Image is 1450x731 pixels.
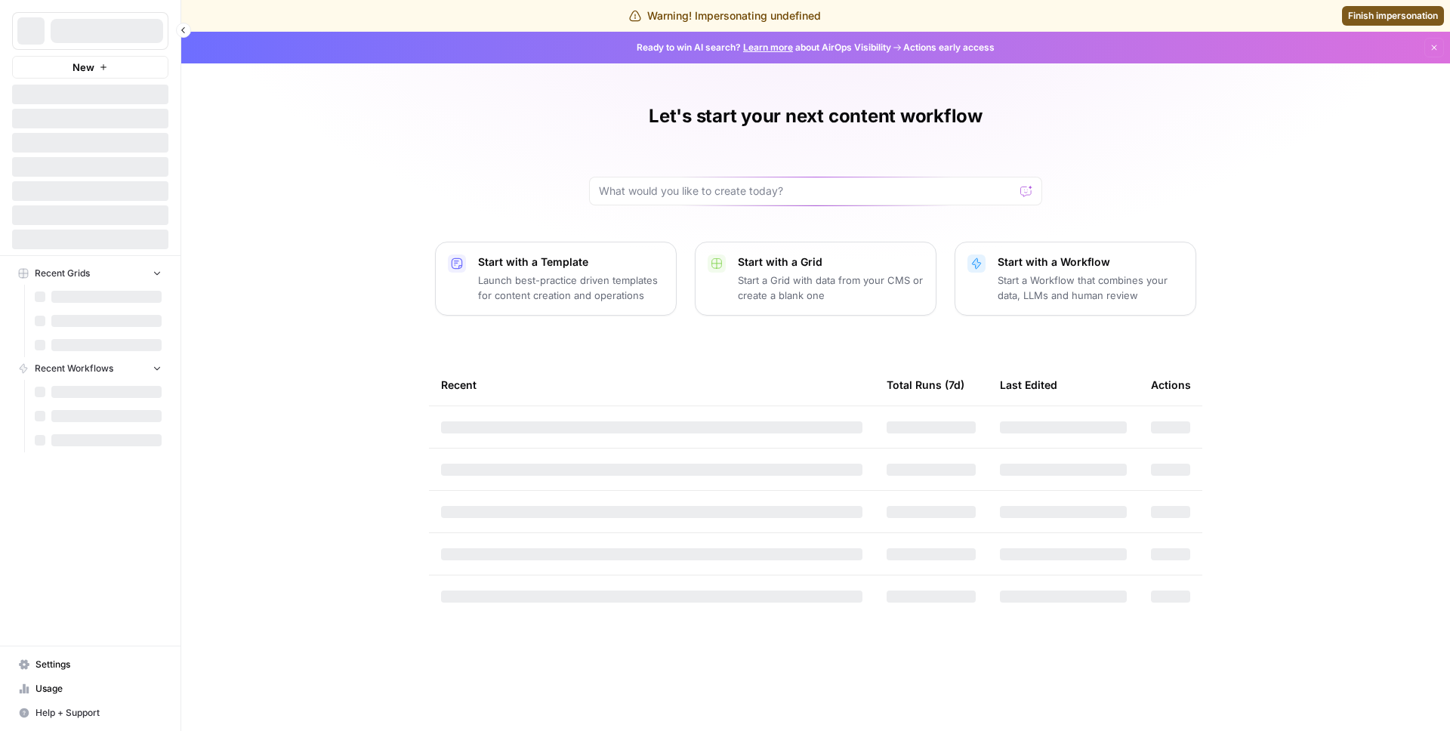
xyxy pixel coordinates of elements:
div: Recent [441,364,862,406]
button: Start with a TemplateLaunch best-practice driven templates for content creation and operations [435,242,677,316]
a: Learn more [743,42,793,53]
a: Settings [12,652,168,677]
span: Recent Workflows [35,362,113,375]
div: Total Runs (7d) [887,364,964,406]
a: Usage [12,677,168,701]
button: Start with a GridStart a Grid with data from your CMS or create a blank one [695,242,936,316]
span: Ready to win AI search? about AirOps Visibility [637,41,891,54]
h1: Let's start your next content workflow [649,104,983,128]
span: Actions early access [903,41,995,54]
button: Recent Grids [12,262,168,285]
button: Recent Workflows [12,357,168,380]
span: Finish impersonation [1348,9,1438,23]
div: Actions [1151,364,1191,406]
span: Settings [35,658,162,671]
button: Help + Support [12,701,168,725]
span: Usage [35,682,162,696]
button: Start with a WorkflowStart a Workflow that combines your data, LLMs and human review [955,242,1196,316]
span: New [72,60,94,75]
p: Start with a Workflow [998,254,1183,270]
div: Warning! Impersonating undefined [629,8,821,23]
p: Start a Workflow that combines your data, LLMs and human review [998,273,1183,303]
span: Recent Grids [35,267,90,280]
a: Finish impersonation [1342,6,1444,26]
span: Help + Support [35,706,162,720]
p: Launch best-practice driven templates for content creation and operations [478,273,664,303]
button: New [12,56,168,79]
input: What would you like to create today? [599,184,1014,199]
div: Last Edited [1000,364,1057,406]
p: Start with a Template [478,254,664,270]
p: Start with a Grid [738,254,924,270]
p: Start a Grid with data from your CMS or create a blank one [738,273,924,303]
